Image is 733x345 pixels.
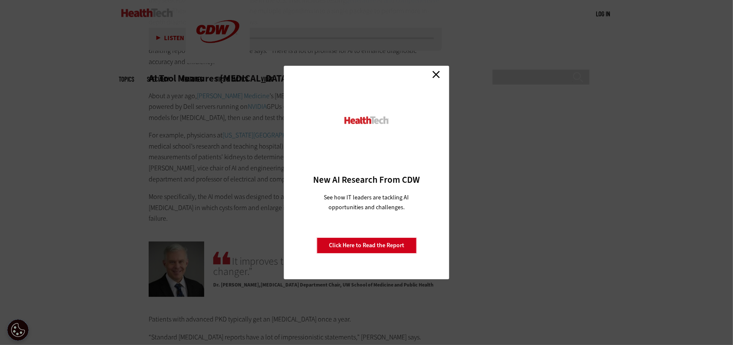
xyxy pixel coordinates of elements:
[299,174,434,186] h3: New AI Research From CDW
[317,237,416,254] a: Click Here to Read the Report
[7,319,29,341] div: Cookie Settings
[343,116,390,125] img: HealthTech_0.png
[7,319,29,341] button: Open Preferences
[314,193,419,212] p: See how IT leaders are tackling AI opportunities and challenges.
[430,68,443,81] a: Close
